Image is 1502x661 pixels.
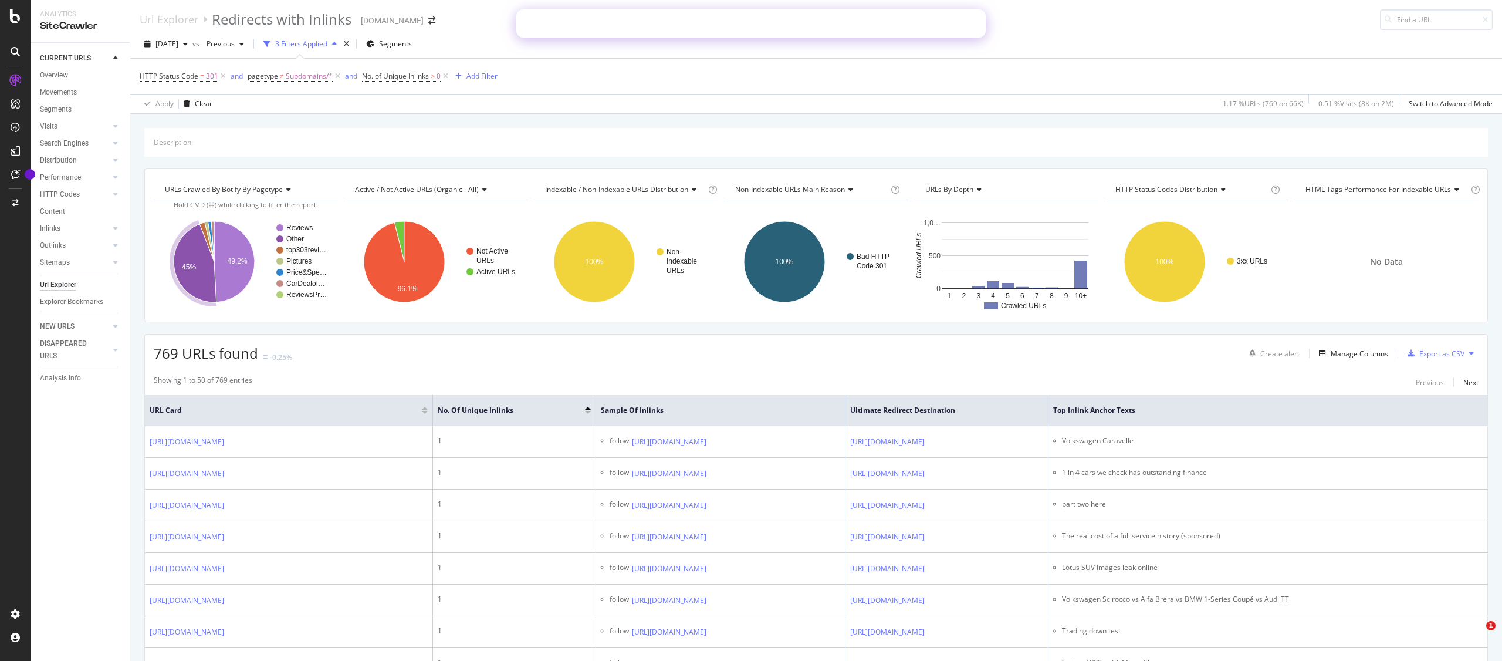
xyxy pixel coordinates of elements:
[275,39,327,49] div: 3 Filters Applied
[40,296,121,308] a: Explorer Bookmarks
[1113,180,1268,199] h4: HTTP Status Codes Distribution
[437,68,441,85] span: 0
[1314,346,1388,360] button: Manage Columns
[40,86,77,99] div: Movements
[40,137,89,150] div: Search Engines
[850,468,925,480] a: [URL][DOMAIN_NAME]
[40,240,110,252] a: Outlinks
[438,436,591,446] div: 1
[991,292,995,300] text: 4
[345,71,357,81] div: and
[850,436,925,448] a: [URL][DOMAIN_NAME]
[344,211,527,313] svg: A chart.
[476,268,515,276] text: Active URLs
[286,224,313,232] text: Reviews
[140,71,198,81] span: HTTP Status Code
[182,264,196,272] text: 45%
[40,188,80,201] div: HTTP Codes
[353,180,517,199] h4: Active / Not Active URLs
[40,103,121,116] a: Segments
[40,154,110,167] a: Distribution
[40,86,121,99] a: Movements
[1416,375,1444,389] button: Previous
[1463,375,1479,389] button: Next
[40,257,70,269] div: Sitemaps
[192,39,202,49] span: vs
[601,405,823,416] span: Sample of Inlinks
[40,9,120,19] div: Analytics
[362,71,429,81] span: No. of Unique Inlinks
[40,188,110,201] a: HTTP Codes
[1237,257,1267,265] text: 3xx URLs
[40,52,91,65] div: CURRENT URLS
[40,257,110,269] a: Sitemaps
[25,169,35,180] div: Tooltip anchor
[1035,292,1039,300] text: 7
[438,531,591,541] div: 1
[667,267,684,275] text: URLs
[150,500,224,511] a: [URL][DOMAIN_NAME]
[280,71,284,81] span: ≠
[857,262,887,270] text: Code 301
[1062,531,1483,541] li: The real cost of a full service history (sponsored)
[286,257,312,265] text: Pictures
[40,296,103,308] div: Explorer Bookmarks
[1318,99,1394,109] div: 0.51 % Visits ( 8K on 2M )
[40,120,57,133] div: Visits
[610,562,629,575] div: follow
[466,71,498,81] div: Add Filter
[923,180,1088,199] h4: URLs by Depth
[212,9,351,29] div: Redirects with Inlinks
[476,257,494,265] text: URLs
[1075,292,1087,300] text: 10+
[850,626,925,638] a: [URL][DOMAIN_NAME]
[154,211,337,313] svg: A chart.
[1115,184,1217,194] span: HTTP Status Codes Distribution
[1370,256,1403,268] span: No Data
[286,279,325,288] text: CarDealof…
[962,292,966,300] text: 2
[40,279,76,291] div: Url Explorer
[286,291,327,299] text: ReviewsPr…
[428,16,435,25] div: arrow-right-arrow-left
[202,39,235,49] span: Previous
[451,69,498,83] button: Add Filter
[438,467,591,478] div: 1
[438,594,591,605] div: 1
[438,499,591,510] div: 1
[923,219,941,227] text: 1,0…
[1486,621,1496,630] span: 1
[438,562,591,573] div: 1
[724,211,907,313] svg: A chart.
[476,247,508,255] text: Not Active
[259,35,341,53] button: 3 Filters Applied
[1409,99,1493,109] div: Switch to Advanced Mode
[1104,211,1287,313] div: A chart.
[1062,467,1483,478] li: 1 in 4 cars we check has outstanding finance
[150,436,224,448] a: [URL][DOMAIN_NAME]
[345,70,357,82] button: and
[857,252,889,261] text: Bad HTTP
[40,321,110,333] a: NEW URLS
[40,120,110,133] a: Visits
[850,500,925,511] a: [URL][DOMAIN_NAME]
[632,563,706,575] a: [URL][DOMAIN_NAME]
[438,405,567,416] span: No. of Unique Inlinks
[140,13,198,26] div: Url Explorer
[150,626,224,638] a: [URL][DOMAIN_NAME]
[150,595,224,606] a: [URL][DOMAIN_NAME]
[154,375,252,389] div: Showing 1 to 50 of 769 entries
[1223,99,1304,109] div: 1.17 % URLs ( 769 on 66K )
[976,292,980,300] text: 3
[632,468,706,480] a: [URL][DOMAIN_NAME]
[1462,621,1490,649] iframe: Intercom live chat
[40,372,81,385] div: Analysis Info
[398,285,418,294] text: 96.1%
[850,595,925,606] a: [URL][DOMAIN_NAME]
[355,184,479,194] span: Active / Not Active URLs (organic - all)
[1020,292,1024,300] text: 6
[228,257,248,265] text: 49.2%
[1006,292,1010,300] text: 5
